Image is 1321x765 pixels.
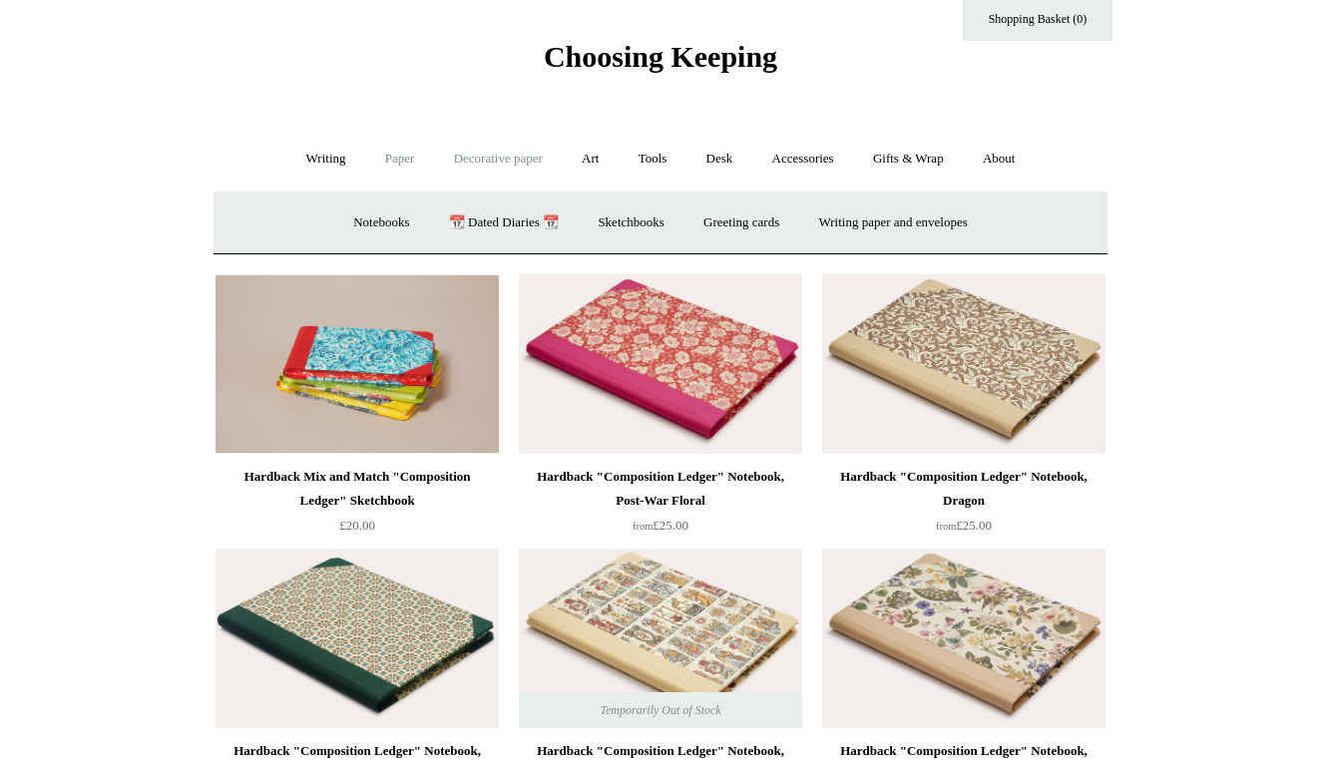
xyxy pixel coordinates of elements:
a: About [965,133,1034,186]
a: Hardback "Composition Ledger" Notebook, Floral Tile Hardback "Composition Ledger" Notebook, Flora... [216,549,499,728]
a: Choosing Keeping [544,56,777,70]
div: Hardback "Composition Ledger" Notebook, Dragon [827,465,1101,513]
a: Hardback Mix and Match "Composition Ledger" Sketchbook £20.00 [216,465,499,547]
span: Choosing Keeping [544,40,777,73]
a: 📆 Dated Diaries 📆 [431,196,577,249]
a: Accessories [754,133,852,186]
span: from [936,521,956,532]
a: Desk [688,133,751,186]
a: Sketchbooks [580,196,681,249]
img: Hardback Mix and Match "Composition Ledger" Sketchbook [216,274,499,454]
a: Hardback "Composition Ledger" Notebook, Tarot Hardback "Composition Ledger" Notebook, Tarot Tempo... [519,549,802,728]
div: Hardback "Composition Ledger" Notebook, Post-War Floral [524,465,797,513]
a: Tools [621,133,685,186]
img: Hardback "Composition Ledger" Notebook, English Garden [822,549,1105,728]
a: Hardback "Composition Ledger" Notebook, English Garden Hardback "Composition Ledger" Notebook, En... [822,549,1105,728]
a: Decorative paper [436,133,561,186]
a: Hardback "Composition Ledger" Notebook, Post-War Floral Hardback "Composition Ledger" Notebook, P... [519,274,802,454]
span: Temporarily Out of Stock [580,692,740,728]
span: from [633,521,653,532]
a: Writing paper and envelopes [801,196,986,249]
a: Hardback Mix and Match "Composition Ledger" Sketchbook Hardback Mix and Match "Composition Ledger... [216,274,499,454]
a: Paper [367,133,433,186]
a: Hardback "Composition Ledger" Notebook, Post-War Floral from£25.00 [519,465,802,547]
img: Hardback "Composition Ledger" Notebook, Post-War Floral [519,274,802,454]
a: Hardback "Composition Ledger" Notebook, Dragon Hardback "Composition Ledger" Notebook, Dragon [822,274,1105,454]
a: Hardback "Composition Ledger" Notebook, Dragon from£25.00 [822,465,1105,547]
a: Gifts & Wrap [855,133,962,186]
a: Notebooks [335,196,427,249]
span: £25.00 [936,518,992,533]
img: Hardback "Composition Ledger" Notebook, Dragon [822,274,1105,454]
img: Hardback "Composition Ledger" Notebook, Floral Tile [216,549,499,728]
a: Writing [288,133,364,186]
div: Hardback Mix and Match "Composition Ledger" Sketchbook [220,465,494,513]
img: Hardback "Composition Ledger" Notebook, Tarot [519,549,802,728]
a: Greeting cards [685,196,797,249]
span: £25.00 [633,518,688,533]
span: £20.00 [339,518,375,533]
a: Art [564,133,617,186]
